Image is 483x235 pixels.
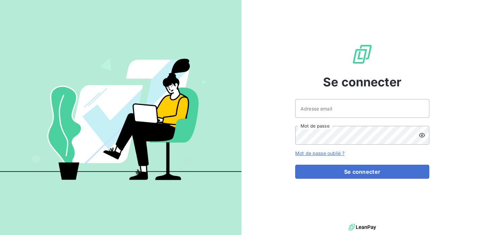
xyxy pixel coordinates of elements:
img: logo [348,222,376,232]
img: Logo LeanPay [352,44,373,65]
input: placeholder [295,99,429,118]
button: Se connecter [295,165,429,179]
span: Se connecter [323,73,401,91]
a: Mot de passe oublié ? [295,150,344,156]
